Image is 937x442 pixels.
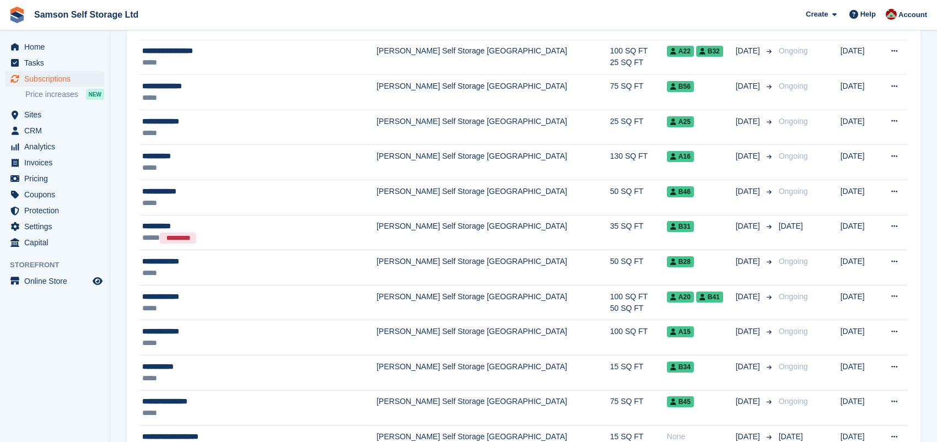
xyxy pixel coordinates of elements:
span: Create [806,9,828,20]
td: [PERSON_NAME] Self Storage [GEOGRAPHIC_DATA] [376,40,610,75]
span: Ongoing [779,46,808,55]
td: [DATE] [841,40,879,75]
span: B41 [696,292,723,303]
span: [DATE] [779,432,803,441]
td: [PERSON_NAME] Self Storage [GEOGRAPHIC_DATA] [376,355,610,391]
div: NEW [86,89,104,100]
td: 130 SQ FT [610,145,667,180]
a: menu [6,139,104,154]
span: B45 [667,396,694,407]
span: [DATE] [736,116,762,127]
td: 75 SQ FT [610,75,667,110]
td: [DATE] [841,250,879,285]
span: [DATE] [736,45,762,57]
td: 50 SQ FT [610,250,667,285]
span: B32 [696,46,723,57]
td: 100 SQ FT 50 SQ FT [610,285,667,320]
td: 50 SQ FT [610,180,667,215]
td: [DATE] [841,320,879,355]
span: B46 [667,186,694,197]
td: [PERSON_NAME] Self Storage [GEOGRAPHIC_DATA] [376,110,610,145]
td: 75 SQ FT [610,390,667,425]
a: menu [6,71,104,87]
span: Storefront [10,260,110,271]
a: menu [6,219,104,234]
a: menu [6,235,104,250]
span: [DATE] [736,186,762,197]
span: Tasks [24,55,90,71]
span: B34 [667,362,694,373]
span: Online Store [24,273,90,289]
a: menu [6,187,104,202]
span: Ongoing [779,117,808,126]
span: [DATE] [736,80,762,92]
span: Ongoing [779,327,808,336]
span: Analytics [24,139,90,154]
span: A16 [667,151,694,162]
td: [DATE] [841,390,879,425]
a: menu [6,107,104,122]
span: Ongoing [779,187,808,196]
td: 100 SQ FT 25 SQ FT [610,40,667,75]
span: Capital [24,235,90,250]
span: B56 [667,81,694,92]
span: Help [860,9,876,20]
span: A20 [667,292,694,303]
span: [DATE] [736,361,762,373]
span: A25 [667,116,694,127]
a: Price increases NEW [25,88,104,100]
span: [DATE] [736,291,762,303]
td: [PERSON_NAME] Self Storage [GEOGRAPHIC_DATA] [376,215,610,250]
img: stora-icon-8386f47178a22dfd0bd8f6a31ec36ba5ce8667c1dd55bd0f319d3a0aa187defe.svg [9,7,25,23]
img: Ian [886,9,897,20]
td: [PERSON_NAME] Self Storage [GEOGRAPHIC_DATA] [376,145,610,180]
a: menu [6,155,104,170]
td: [PERSON_NAME] Self Storage [GEOGRAPHIC_DATA] [376,320,610,355]
td: [DATE] [841,145,879,180]
span: Ongoing [779,397,808,406]
td: [PERSON_NAME] Self Storage [GEOGRAPHIC_DATA] [376,180,610,215]
span: Sites [24,107,90,122]
span: Pricing [24,171,90,186]
td: 15 SQ FT [610,355,667,391]
td: [PERSON_NAME] Self Storage [GEOGRAPHIC_DATA] [376,390,610,425]
span: Subscriptions [24,71,90,87]
td: [PERSON_NAME] Self Storage [GEOGRAPHIC_DATA] [376,285,610,320]
a: menu [6,203,104,218]
span: [DATE] [736,220,762,232]
a: menu [6,171,104,186]
span: [DATE] [736,326,762,337]
span: Ongoing [779,292,808,301]
td: [DATE] [841,110,879,145]
td: [DATE] [841,75,879,110]
span: CRM [24,123,90,138]
span: Ongoing [779,152,808,160]
td: [DATE] [841,180,879,215]
td: [DATE] [841,355,879,391]
td: [PERSON_NAME] Self Storage [GEOGRAPHIC_DATA] [376,75,610,110]
td: [PERSON_NAME] Self Storage [GEOGRAPHIC_DATA] [376,250,610,285]
td: [DATE] [841,215,879,250]
td: 25 SQ FT [610,110,667,145]
td: 100 SQ FT [610,320,667,355]
span: Ongoing [779,257,808,266]
a: Preview store [91,274,104,288]
span: B28 [667,256,694,267]
span: Invoices [24,155,90,170]
span: Protection [24,203,90,218]
a: Samson Self Storage Ltd [30,6,143,24]
a: menu [6,273,104,289]
td: [DATE] [841,285,879,320]
a: menu [6,55,104,71]
span: Ongoing [779,362,808,371]
span: A22 [667,46,694,57]
span: [DATE] [779,222,803,230]
span: [DATE] [736,150,762,162]
span: Settings [24,219,90,234]
span: B31 [667,221,694,232]
td: 35 SQ FT [610,215,667,250]
span: Ongoing [779,82,808,90]
span: [DATE] [736,396,762,407]
span: Coupons [24,187,90,202]
span: Price increases [25,89,78,100]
